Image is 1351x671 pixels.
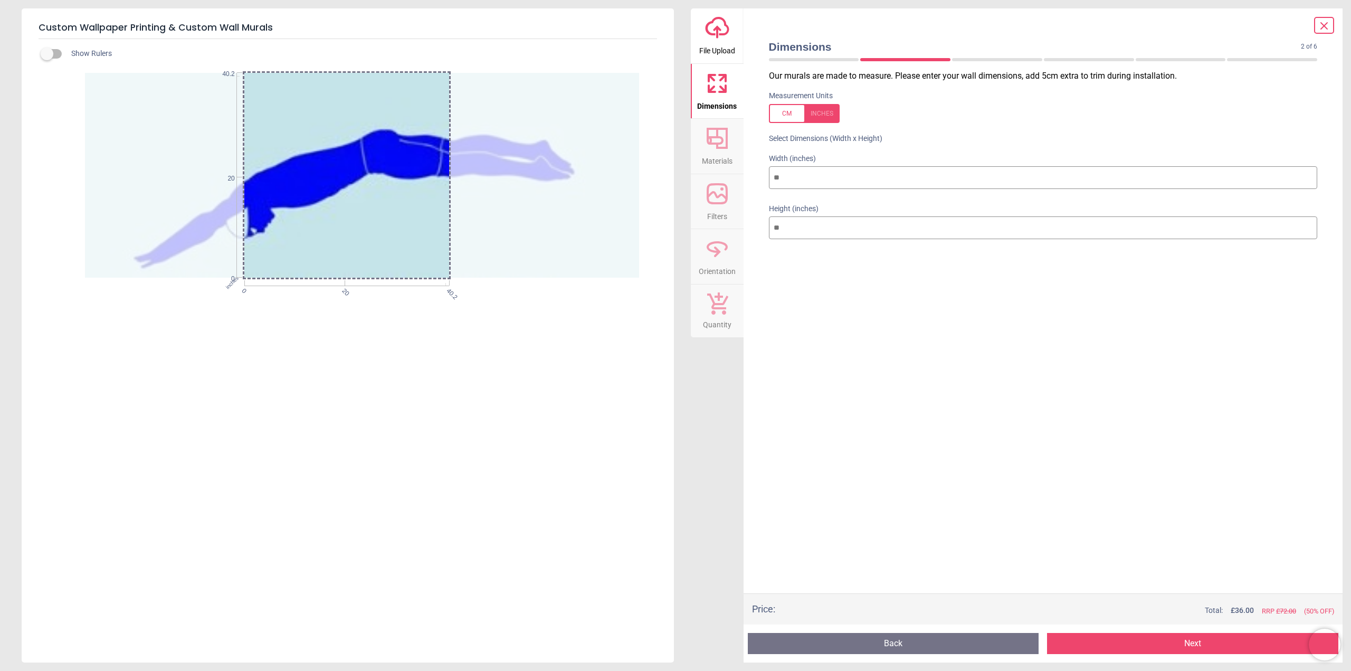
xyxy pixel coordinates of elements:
button: Dimensions [691,64,744,119]
span: £ [1231,606,1254,616]
span: 40.2 [215,70,235,79]
button: File Upload [691,8,744,63]
label: Width (inches) [769,154,1318,164]
div: Total: [791,606,1335,616]
div: Price : [752,602,775,616]
button: Back [748,633,1039,654]
span: 2 of 6 [1301,42,1317,51]
button: Next [1047,633,1338,654]
span: Dimensions [697,96,737,112]
p: Our murals are made to measure. Please enter your wall dimensions, add 5cm extra to trim during i... [769,70,1326,82]
button: Orientation [691,229,744,284]
div: Show Rulers [47,48,674,60]
span: 36.00 [1235,606,1254,615]
span: 40.2 [444,287,451,294]
span: 20 [215,174,235,183]
h5: Custom Wallpaper Printing & Custom Wall Murals [39,17,657,39]
span: Dimensions [769,39,1301,54]
span: RRP [1262,607,1296,616]
span: £ 72.00 [1276,607,1296,615]
span: File Upload [699,41,735,56]
span: Filters [707,206,727,222]
span: 0 [215,275,235,283]
label: Select Dimensions (Width x Height) [760,134,882,144]
span: (50% OFF) [1304,607,1334,616]
label: Measurement Units [769,91,833,101]
label: Height (inches) [769,204,1318,214]
button: Quantity [691,285,744,337]
span: 0 [240,287,246,294]
button: Filters [691,174,744,229]
iframe: Brevo live chat [1309,629,1340,660]
span: Quantity [703,315,731,330]
span: 20 [340,287,347,294]
button: Materials [691,119,744,174]
span: Orientation [699,261,736,277]
span: Materials [702,151,732,167]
